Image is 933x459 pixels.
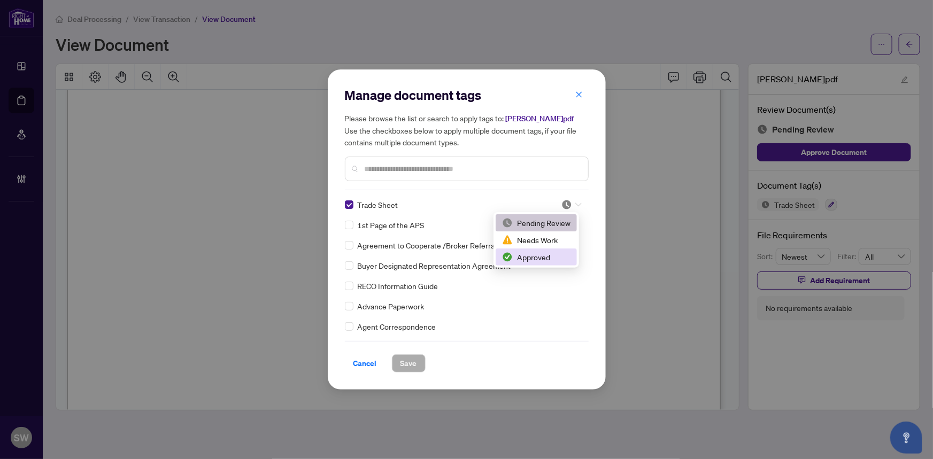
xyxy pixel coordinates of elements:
div: Pending Review [502,217,570,229]
span: RECO Information Guide [358,280,438,292]
span: Advance Paperwork [358,300,425,312]
button: Cancel [345,354,385,372]
span: Agreement to Cooperate /Broker Referral [358,239,497,251]
button: Save [392,354,426,372]
img: status [502,235,513,245]
div: Approved [502,251,570,263]
img: status [502,217,513,228]
span: Buyer Designated Representation Agreement [358,260,511,271]
span: 1st Page of the APS [358,219,425,231]
span: [PERSON_NAME]pdf [506,114,574,123]
div: Approved [496,248,577,266]
img: status [561,199,572,210]
span: Agent Correspondence [358,321,436,332]
span: Pending Review [561,199,582,210]
h2: Manage document tags [345,87,589,104]
img: status [502,252,513,262]
span: Trade Sheet [358,199,398,211]
div: Needs Work [496,231,577,248]
h5: Please browse the list or search to apply tags to: Use the checkboxes below to apply multiple doc... [345,112,589,148]
span: close [575,91,583,98]
div: Pending Review [496,214,577,231]
div: Needs Work [502,234,570,246]
button: Open asap [890,422,922,454]
span: Cancel [353,355,377,372]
